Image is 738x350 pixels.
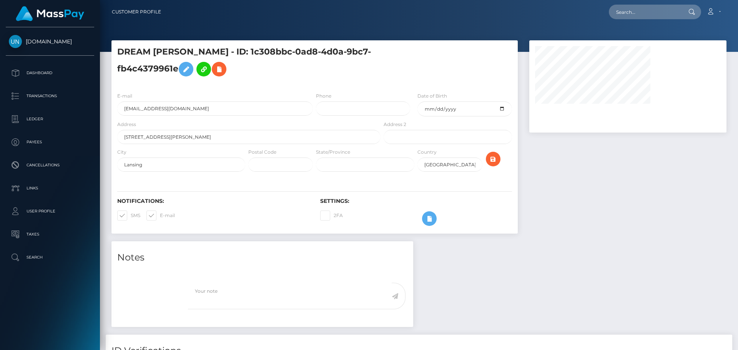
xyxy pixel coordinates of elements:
a: Links [6,179,94,198]
p: Search [9,252,91,263]
p: Taxes [9,229,91,240]
label: City [117,149,126,156]
a: Transactions [6,86,94,106]
img: MassPay Logo [16,6,84,21]
label: Address [117,121,136,128]
label: Country [417,149,437,156]
label: Date of Birth [417,93,447,100]
p: Links [9,182,91,194]
label: E-mail [146,211,175,221]
h4: Notes [117,251,407,264]
label: Phone [316,93,331,100]
label: SMS [117,211,140,221]
a: Cancellations [6,156,94,175]
h6: Notifications: [117,198,309,204]
p: Payees [9,136,91,148]
label: E-mail [117,93,132,100]
a: Ledger [6,109,94,129]
p: Transactions [9,90,91,102]
label: Address 2 [384,121,406,128]
a: Customer Profile [112,4,161,20]
a: Taxes [6,225,94,244]
label: 2FA [320,211,343,221]
span: [DOMAIN_NAME] [6,38,94,45]
p: User Profile [9,206,91,217]
a: Dashboard [6,63,94,83]
p: Cancellations [9,159,91,171]
p: Ledger [9,113,91,125]
a: User Profile [6,202,94,221]
label: Postal Code [248,149,276,156]
h6: Settings: [320,198,512,204]
input: Search... [609,5,681,19]
a: Payees [6,133,94,152]
h5: DREAM [PERSON_NAME] - ID: 1c308bbc-0ad8-4d0a-9bc7-fb4c4379961e [117,46,376,80]
img: Unlockt.me [9,35,22,48]
p: Dashboard [9,67,91,79]
a: Search [6,248,94,267]
label: State/Province [316,149,350,156]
